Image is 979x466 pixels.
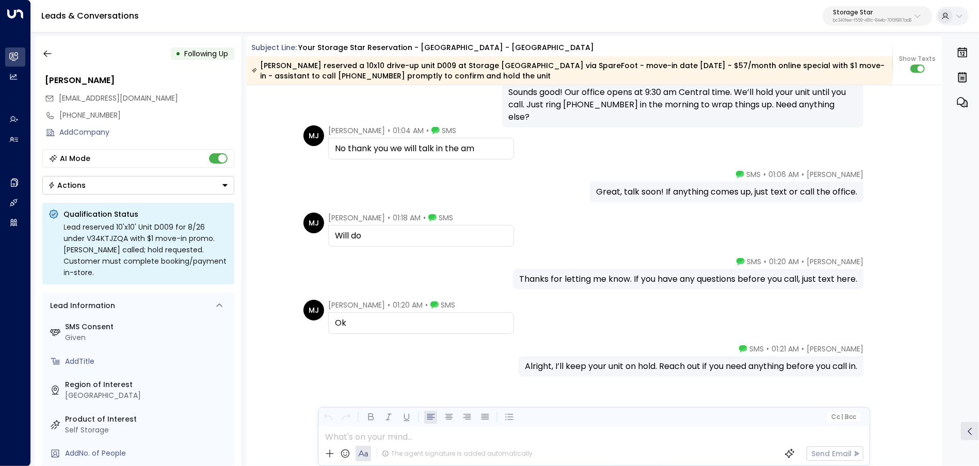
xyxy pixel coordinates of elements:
[439,213,453,223] span: SMS
[827,412,860,422] button: Cc|Bcc
[64,221,228,278] div: Lead reserved 10'x10' Unit D009 for 8/26 under V34KTJZQA with $1 move-in promo. [PERSON_NAME] cal...
[328,125,385,136] span: [PERSON_NAME]
[747,256,761,267] span: SMS
[388,125,390,136] span: •
[42,176,234,195] div: Button group with a nested menu
[66,356,230,367] div: AddTitle
[328,213,385,223] span: [PERSON_NAME]
[66,379,230,390] label: Region of Interest
[60,110,234,121] div: [PHONE_NUMBER]
[899,54,936,63] span: Show Texts
[64,209,228,219] p: Qualification Status
[47,300,116,311] div: Lead Information
[768,169,799,180] span: 01:06 AM
[764,256,766,267] span: •
[393,213,421,223] span: 01:18 AM
[328,300,385,310] span: [PERSON_NAME]
[388,213,390,223] span: •
[176,44,181,63] div: •
[766,344,769,354] span: •
[525,360,857,373] div: Alright, I’ll keep your unit on hold. Reach out if you need anything before you call in.
[801,256,804,267] span: •
[382,449,533,458] div: The agent signature is added automatically
[442,125,456,136] span: SMS
[749,344,764,354] span: SMS
[298,42,594,53] div: Your Storage Star Reservation - [GEOGRAPHIC_DATA] - [GEOGRAPHIC_DATA]
[868,169,888,190] img: 120_headshot.jpg
[60,153,91,164] div: AI Mode
[425,300,428,310] span: •
[441,300,455,310] span: SMS
[868,344,888,364] img: 120_headshot.jpg
[66,332,230,343] div: Given
[801,169,804,180] span: •
[303,125,324,146] div: MJ
[423,213,426,223] span: •
[335,230,507,242] div: Will do
[59,93,179,103] span: [EMAIL_ADDRESS][DOMAIN_NAME]
[66,322,230,332] label: SMS Consent
[48,181,86,190] div: Actions
[60,127,234,138] div: AddCompany
[746,169,761,180] span: SMS
[66,448,230,459] div: AddNo. of People
[41,10,139,22] a: Leads & Conversations
[519,273,857,285] div: Thanks for letting me know. If you have any questions before you call, just text here.
[59,93,179,104] span: rosemichellejones123@gmail.com
[596,186,857,198] div: Great, talk soon! If anything comes up, just text or call the office.
[426,125,429,136] span: •
[335,317,507,329] div: Ok
[831,413,856,421] span: Cc Bcc
[66,414,230,425] label: Product of Interest
[252,42,297,53] span: Subject Line:
[868,256,888,277] img: 120_headshot.jpg
[303,213,324,233] div: MJ
[508,86,857,123] div: Sounds good! Our office opens at 9:30 am Central time. We’ll hold your unit until you call. Just ...
[393,300,423,310] span: 01:20 AM
[340,411,352,424] button: Redo
[841,413,843,421] span: |
[807,344,863,354] span: [PERSON_NAME]
[66,425,230,436] div: Self Storage
[801,344,804,354] span: •
[66,390,230,401] div: [GEOGRAPHIC_DATA]
[393,125,424,136] span: 01:04 AM
[833,9,911,15] p: Storage Star
[335,142,507,155] div: No thank you we will talk in the am
[772,344,799,354] span: 01:21 AM
[388,300,390,310] span: •
[185,49,229,59] span: Following Up
[322,411,334,424] button: Undo
[252,60,887,81] div: [PERSON_NAME] reserved a 10x10 drive-up unit D009 at Storage [GEOGRAPHIC_DATA] via SpareFoot - mo...
[807,256,863,267] span: [PERSON_NAME]
[833,19,911,23] p: bc340fee-f559-48fc-84eb-70f3f6817ad8
[807,169,863,180] span: [PERSON_NAME]
[42,176,234,195] button: Actions
[823,6,932,26] button: Storage Starbc340fee-f559-48fc-84eb-70f3f6817ad8
[45,74,234,87] div: [PERSON_NAME]
[763,169,766,180] span: •
[303,300,324,320] div: MJ
[769,256,799,267] span: 01:20 AM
